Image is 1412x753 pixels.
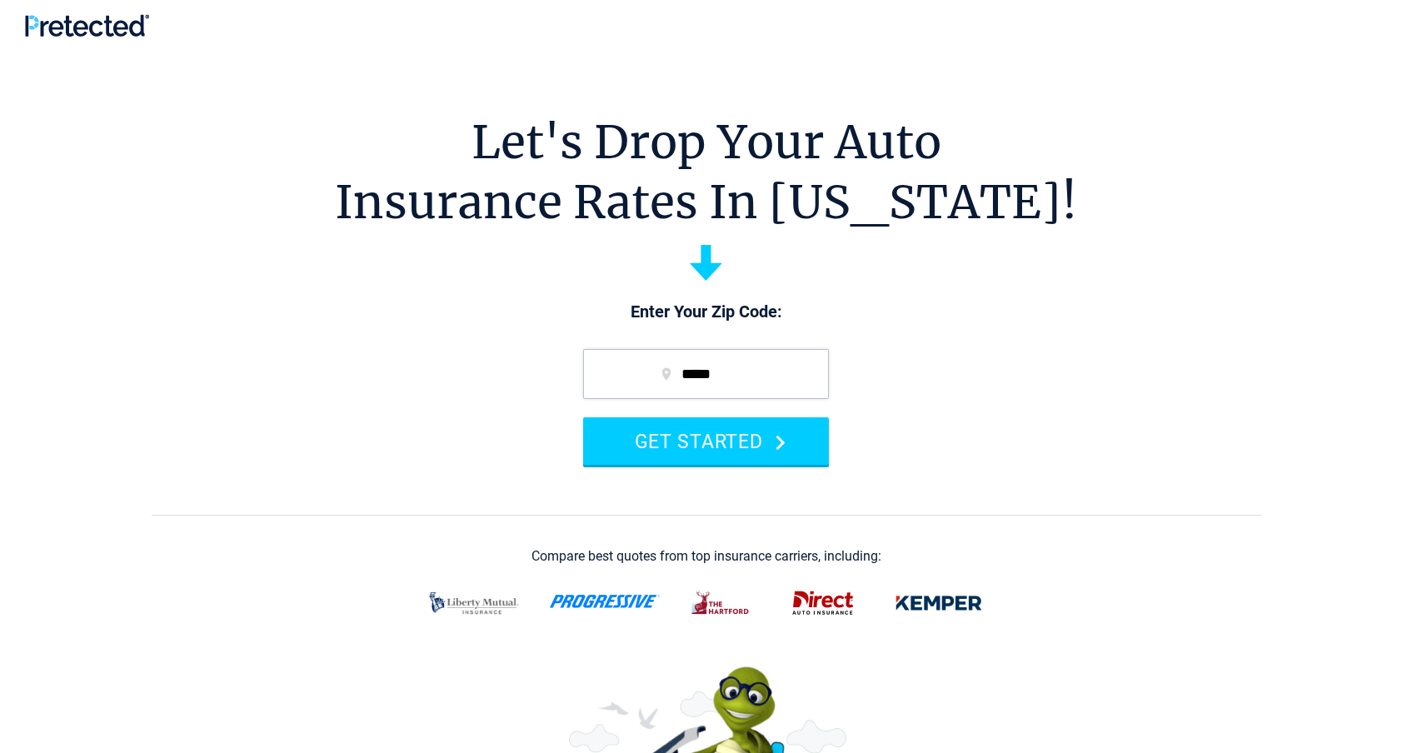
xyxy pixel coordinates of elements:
[531,549,881,564] div: Compare best quotes from top insurance carriers, including:
[335,112,1077,232] h1: Let's Drop Your Auto Insurance Rates In [US_STATE]!
[884,581,994,625] img: kemper
[681,581,762,625] img: thehartford
[782,581,864,625] img: direct
[419,581,529,625] img: liberty
[549,595,661,608] img: progressive
[566,301,846,324] p: Enter Your Zip Code:
[25,14,149,37] img: Pretected Logo
[583,417,829,465] button: GET STARTED
[583,349,829,399] input: zip code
